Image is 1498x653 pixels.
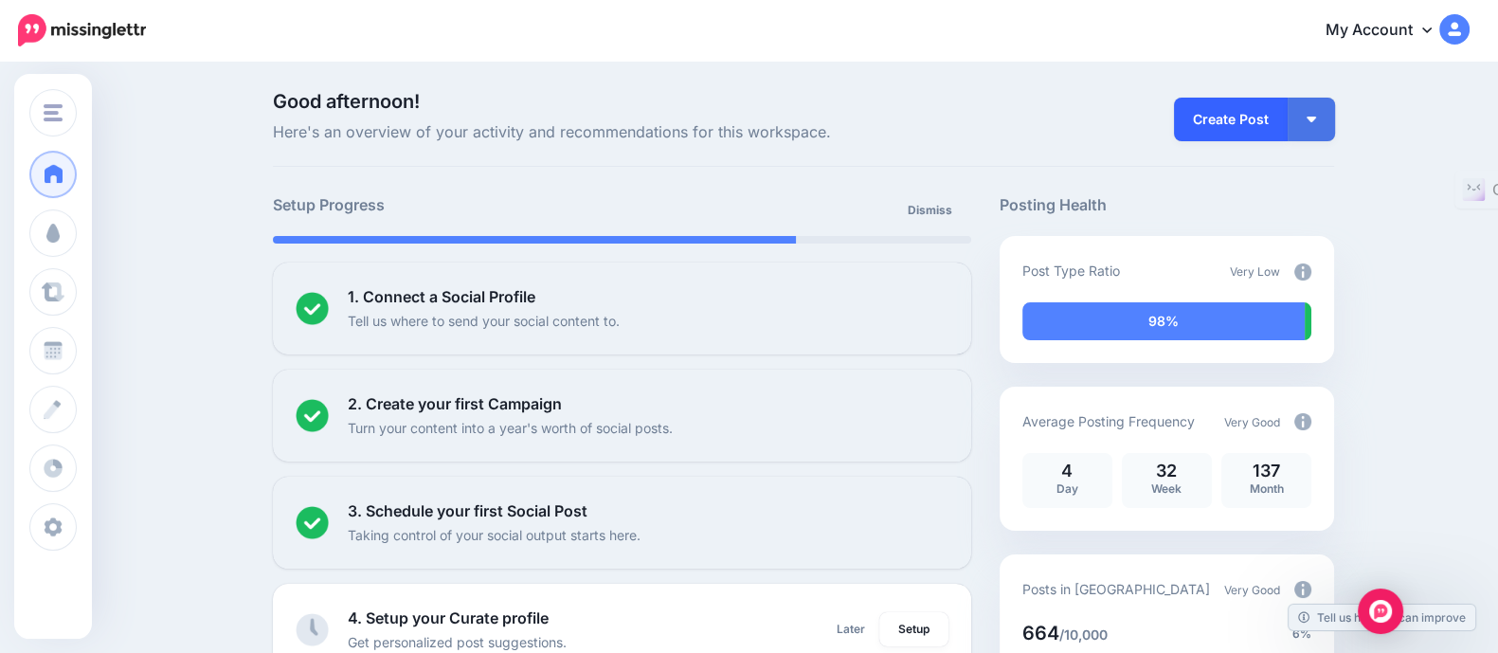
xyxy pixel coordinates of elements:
img: clock-grey.png [296,613,329,646]
img: info-circle-grey.png [1294,263,1311,281]
a: Setup [879,612,948,646]
span: Week [1151,481,1182,496]
span: Day [1056,481,1078,496]
b: 4. Setup your Curate profile [348,608,549,627]
p: 32 [1131,463,1202,480]
p: Taking control of your social output starts here. [348,524,641,546]
img: menu.png [44,104,63,121]
img: info-circle-grey.png [1294,581,1311,598]
a: Dismiss [896,193,964,227]
span: 6% [1292,625,1311,644]
img: checked-circle.png [296,399,329,432]
b: 3. Schedule your first Social Post [348,501,587,520]
img: checked-circle.png [296,506,329,539]
span: Very Low [1230,264,1280,279]
img: arrow-down-white.png [1307,117,1316,122]
div: Open Intercom Messenger [1358,589,1403,634]
p: Turn your content into a year's worth of social posts. [348,417,673,439]
b: 1. Connect a Social Profile [348,287,535,306]
a: Create Post [1174,98,1288,141]
p: Get personalized post suggestions. [348,631,567,653]
span: Good afternoon! [273,90,420,113]
b: 2. Create your first Campaign [348,394,562,413]
h5: Posting Health [1000,193,1334,217]
span: Very Good [1224,415,1280,429]
span: /10,000 [1059,626,1108,643]
a: Later [825,612,876,646]
div: 98% of your posts in the last 30 days have been from Drip Campaigns [1022,302,1306,340]
p: Average Posting Frequency [1022,410,1195,432]
p: 4 [1032,463,1103,480]
div: 2% of your posts in the last 30 days were manually created (i.e. were not from Drip Campaigns or ... [1305,302,1311,340]
p: 137 [1231,463,1302,480]
span: Here's an overview of your activity and recommendations for this workspace. [273,120,971,145]
p: Post Type Ratio [1022,260,1120,281]
img: Missinglettr [18,14,146,46]
img: checked-circle.png [296,292,329,325]
h5: Setup Progress [273,193,622,217]
span: Very Good [1224,583,1280,597]
img: info-circle-grey.png [1294,413,1311,430]
a: Tell us how we can improve [1289,605,1475,630]
a: My Account [1307,8,1470,54]
p: Tell us where to send your social content to. [348,310,620,332]
p: Posts in [GEOGRAPHIC_DATA] [1022,578,1210,600]
span: 664 [1022,622,1059,644]
span: Month [1249,481,1283,496]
